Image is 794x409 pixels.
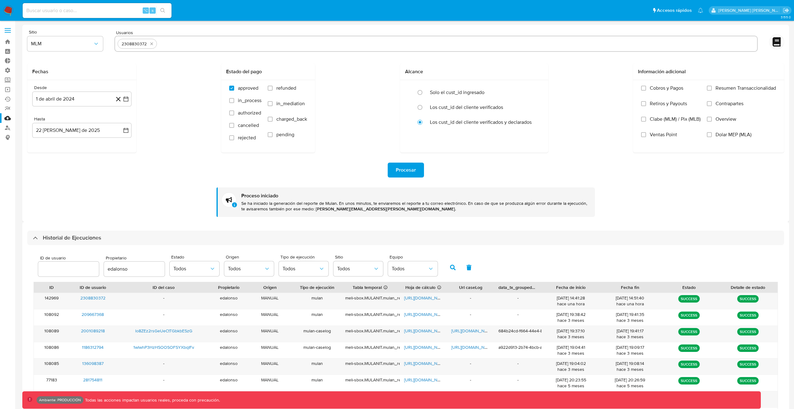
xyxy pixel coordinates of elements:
span: ⌥ [143,7,148,13]
p: edwin.alonso@mercadolibre.com.co [718,7,781,13]
span: s [152,7,154,13]
input: Buscar usuario o caso... [23,7,172,15]
p: Todas las acciones impactan usuarios reales, proceda con precaución. [83,397,220,403]
a: Notificaciones [698,8,703,13]
p: Ambiente: PRODUCCIÓN [39,399,81,401]
span: Accesos rápidos [657,7,692,14]
a: Salir [783,7,789,14]
button: search-icon [156,6,169,15]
